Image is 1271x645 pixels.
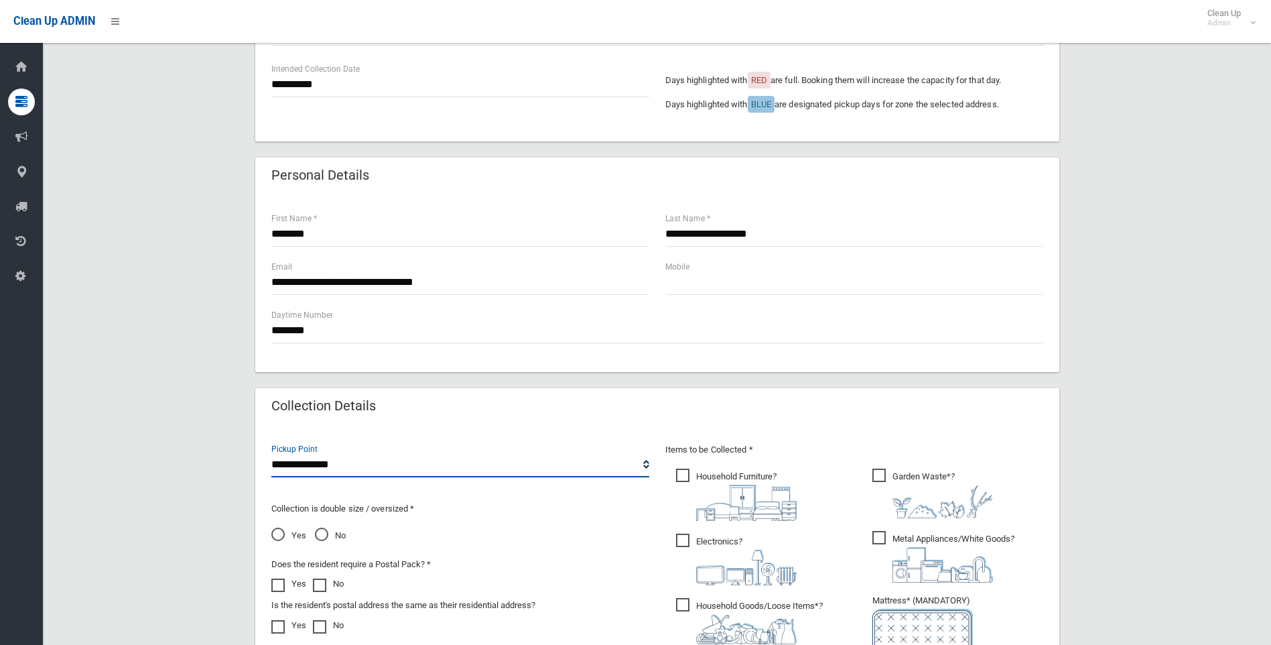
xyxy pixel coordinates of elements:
[271,528,306,544] span: Yes
[696,536,797,585] i: ?
[892,471,993,518] i: ?
[271,556,431,573] label: Does the resident require a Postal Pack? *
[255,162,385,188] header: Personal Details
[751,75,767,85] span: RED
[271,597,535,613] label: Is the resident's postal address the same as their residential address?
[665,72,1043,89] p: Days highlighted with are full. Booking them will increase the capacity for that day.
[13,15,95,27] span: Clean Up ADMIN
[696,601,823,644] i: ?
[313,576,344,592] label: No
[271,501,649,517] p: Collection is double size / oversized *
[892,485,993,518] img: 4fd8a5c772b2c999c83690221e5242e0.png
[1207,18,1241,28] small: Admin
[676,469,797,521] span: Household Furniture
[696,550,797,585] img: 394712a680b73dbc3d2a6a3a7ffe5a07.png
[696,471,797,521] i: ?
[892,547,993,583] img: 36c1b0289cb1767239cdd3de9e694f19.png
[676,598,823,644] span: Household Goods/Loose Items*
[872,531,1014,583] span: Metal Appliances/White Goods
[255,393,392,419] header: Collection Details
[271,618,306,634] label: Yes
[1201,8,1254,28] span: Clean Up
[665,442,1043,458] p: Items to be Collected *
[696,485,797,521] img: aa9efdbe659d29b613fca23ba79d85cb.png
[665,97,1043,113] p: Days highlighted with are designated pickup days for zone the selected address.
[313,618,344,634] label: No
[892,534,1014,583] i: ?
[676,534,797,585] span: Electronics
[872,469,993,518] span: Garden Waste*
[751,99,771,109] span: BLUE
[315,528,346,544] span: No
[271,576,306,592] label: Yes
[696,614,797,644] img: b13cc3517677393f34c0a387616ef184.png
